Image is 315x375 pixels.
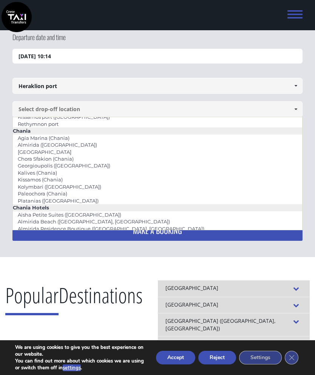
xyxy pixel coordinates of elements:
[13,153,79,164] a: Chora Sfakion (Chania)
[289,78,302,94] a: Show All Items
[13,119,63,129] a: Rethymnon port
[13,112,115,122] a: Kissamos port ([GEOGRAPHIC_DATA])
[13,181,106,192] a: Kolymbari ([GEOGRAPHIC_DATA])
[13,195,103,206] a: Platanias ([GEOGRAPHIC_DATA])
[156,351,195,364] button: Accept
[63,364,81,371] button: settings
[198,351,236,364] button: Reject
[13,160,115,171] a: Georgioupolis ([GEOGRAPHIC_DATA])
[15,344,145,358] p: We are using cookies to give you the best experience on our website.
[13,127,302,134] li: Chania
[2,12,32,20] a: Crete Taxi Transfers | Safe Taxi Transfer Services from to Heraklion Airport, Chania Airport, Ret...
[285,351,298,364] button: Close GDPR Cookie Banner
[13,216,175,227] a: Almirida Beach ([GEOGRAPHIC_DATA], [GEOGRAPHIC_DATA])
[13,209,126,220] a: Aisha Petite Suites ([GEOGRAPHIC_DATA])
[289,101,302,117] a: Show All Items
[13,204,302,211] li: Chania Hotels
[13,133,74,143] a: Agia Marina (Chania)
[12,220,302,241] button: MAKE A BOOKING
[5,280,59,315] span: Popular
[12,33,66,49] label: Departure date and time
[13,223,209,234] a: Almirida Residence Boutique ([GEOGRAPHIC_DATA], [GEOGRAPHIC_DATA])
[12,78,302,94] input: Select pickup location
[13,147,76,157] a: [GEOGRAPHIC_DATA]
[158,280,310,297] div: [GEOGRAPHIC_DATA]
[15,358,145,371] p: You can find out more about which cookies we are using or switch them off in .
[158,336,310,353] div: [GEOGRAPHIC_DATA]
[13,174,68,185] a: Kissamos (Chania)
[13,188,72,199] a: Paleochora (Chania)
[13,139,102,150] a: Almirida ([GEOGRAPHIC_DATA])
[12,101,302,117] input: Select drop-off location
[158,313,310,336] div: [GEOGRAPHIC_DATA] ([GEOGRAPHIC_DATA], [GEOGRAPHIC_DATA])
[158,297,310,313] div: [GEOGRAPHIC_DATA]
[5,280,143,321] h2: Destinations
[2,2,32,32] img: Crete Taxi Transfers | Safe Taxi Transfer Services from to Heraklion Airport, Chania Airport, Ret...
[239,351,282,364] button: Settings
[13,167,62,178] a: Kalives (Chania)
